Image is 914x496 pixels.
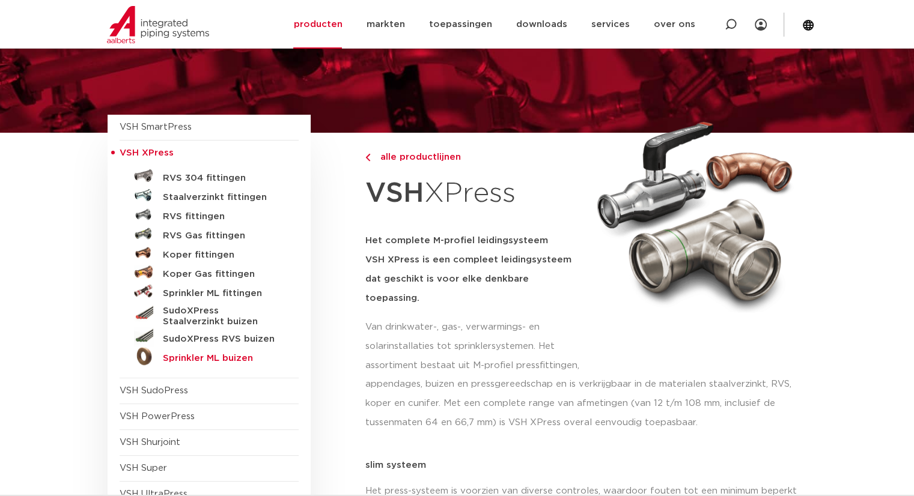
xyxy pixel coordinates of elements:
[365,318,583,375] p: Van drinkwater-, gas-, verwarmings- en solarinstallaties tot sprinklersystemen. Het assortiment b...
[120,166,299,186] a: RVS 304 fittingen
[120,412,195,421] a: VSH PowerPress
[120,386,188,395] a: VSH SudoPress
[365,171,583,217] h1: XPress
[163,231,282,241] h5: RVS Gas fittingen
[120,282,299,301] a: Sprinkler ML fittingen
[365,231,583,308] h5: Het complete M-profiel leidingsysteem VSH XPress is een compleet leidingsysteem dat geschikt is v...
[120,327,299,346] a: SudoXPress RVS buizen
[163,334,282,345] h5: SudoXPress RVS buizen
[120,346,299,366] a: Sprinkler ML buizen
[163,288,282,299] h5: Sprinkler ML fittingen
[163,306,282,327] h5: SudoXPress Staalverzinkt buizen
[120,301,299,327] a: SudoXPress Staalverzinkt buizen
[365,375,807,432] p: appendages, buizen en pressgereedschap en is verkrijgbaar in de materialen staalverzinkt, RVS, ko...
[120,243,299,262] a: Koper fittingen
[120,438,180,447] a: VSH Shurjoint
[163,353,282,364] h5: Sprinkler ML buizen
[365,461,807,470] p: slim systeem
[120,464,167,473] a: VSH Super
[163,211,282,222] h5: RVS fittingen
[365,150,583,165] a: alle productlijnen
[120,186,299,205] a: Staalverzinkt fittingen
[120,262,299,282] a: Koper Gas fittingen
[365,154,370,162] img: chevron-right.svg
[373,153,461,162] span: alle productlijnen
[163,192,282,203] h5: Staalverzinkt fittingen
[120,224,299,243] a: RVS Gas fittingen
[120,148,174,157] span: VSH XPress
[163,269,282,280] h5: Koper Gas fittingen
[163,173,282,184] h5: RVS 304 fittingen
[120,205,299,224] a: RVS fittingen
[163,250,282,261] h5: Koper fittingen
[365,180,424,207] strong: VSH
[120,122,192,132] a: VSH SmartPress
